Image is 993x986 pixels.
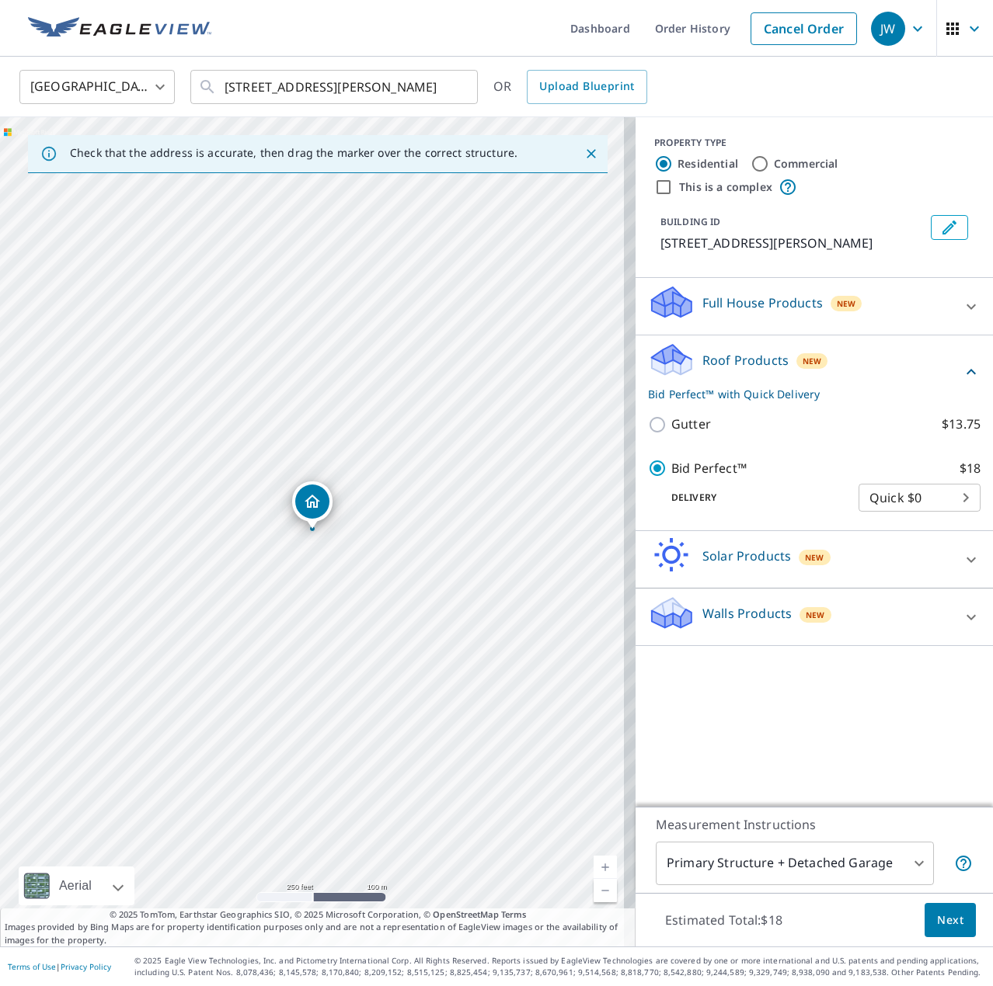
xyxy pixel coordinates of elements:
div: Solar ProductsNew [648,537,981,582]
p: Check that the address is accurate, then drag the marker over the correct structure. [70,146,517,160]
label: Commercial [774,156,838,172]
div: Dropped pin, building 1, Residential property, 9670 Lancaster Pl Boca Raton, FL 33434 [292,481,333,529]
label: Residential [678,156,738,172]
span: Your report will include the primary structure and a detached garage if one exists. [954,854,973,873]
p: Gutter [671,415,711,434]
p: $18 [960,459,981,478]
div: Aerial [54,866,96,905]
p: BUILDING ID [660,215,720,228]
p: Roof Products [702,351,789,370]
span: © 2025 TomTom, Earthstar Geographics SIO, © 2025 Microsoft Corporation, © [110,908,527,922]
span: Next [937,911,963,930]
div: OR [493,70,647,104]
p: [STREET_ADDRESS][PERSON_NAME] [660,234,925,252]
p: $13.75 [942,415,981,434]
div: Quick $0 [859,476,981,519]
a: Current Level 17, Zoom Out [594,879,617,902]
span: New [837,297,856,310]
a: Terms of Use [8,961,56,972]
button: Next [925,903,976,938]
div: Roof ProductsNewBid Perfect™ with Quick Delivery [648,342,981,402]
span: New [803,355,822,367]
a: Upload Blueprint [527,70,646,104]
p: Estimated Total: $18 [653,903,795,937]
p: Measurement Instructions [656,815,973,834]
p: Solar Products [702,547,791,565]
div: Aerial [19,866,134,905]
p: Walls Products [702,604,792,623]
div: [GEOGRAPHIC_DATA] [19,65,175,109]
a: Cancel Order [751,12,857,45]
p: | [8,962,111,971]
button: Close [581,144,601,164]
label: This is a complex [679,179,772,195]
img: EV Logo [28,17,211,40]
p: © 2025 Eagle View Technologies, Inc. and Pictometry International Corp. All Rights Reserved. Repo... [134,955,985,978]
span: Upload Blueprint [539,77,634,96]
p: Bid Perfect™ [671,459,747,478]
p: Bid Perfect™ with Quick Delivery [648,386,962,402]
a: Terms [501,908,527,920]
p: Full House Products [702,293,823,312]
div: PROPERTY TYPE [654,136,974,150]
div: Primary Structure + Detached Garage [656,842,934,885]
a: Privacy Policy [61,961,111,972]
p: Delivery [648,491,859,505]
span: New [805,551,824,564]
a: Current Level 17, Zoom In [594,856,617,879]
button: Edit building 1 [931,215,968,240]
a: OpenStreetMap [433,908,498,920]
div: Walls ProductsNew [648,595,981,639]
div: Full House ProductsNew [648,284,981,328]
span: New [806,609,825,621]
input: Search by address or latitude-longitude [225,65,446,109]
div: JW [871,12,905,46]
